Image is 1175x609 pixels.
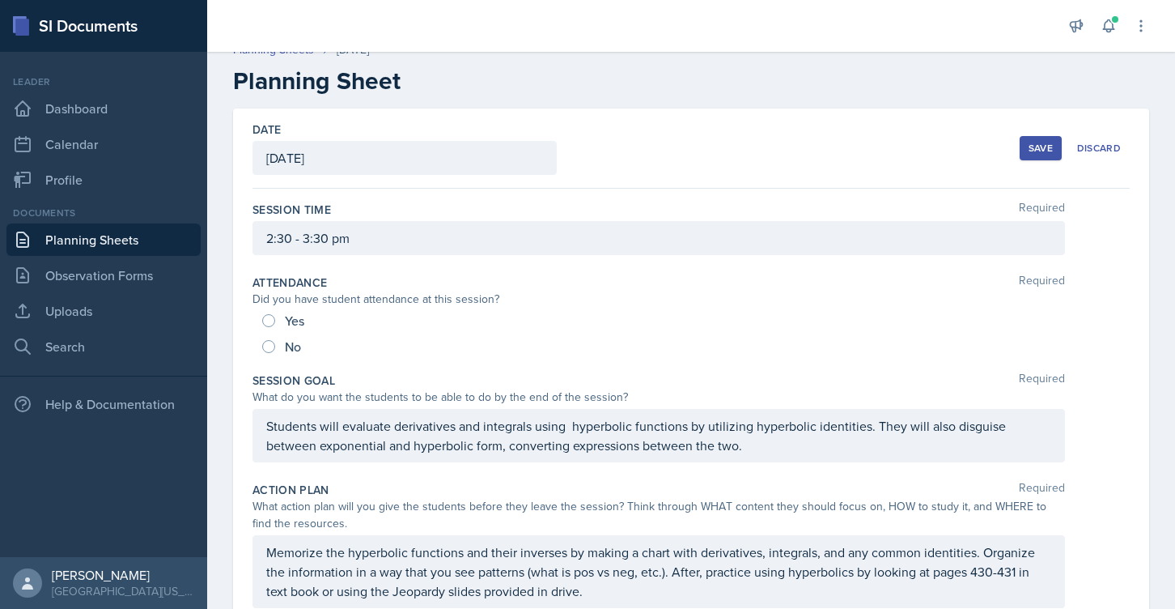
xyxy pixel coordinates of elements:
label: Action Plan [252,482,329,498]
a: Dashboard [6,92,201,125]
a: Observation Forms [6,259,201,292]
a: Uploads [6,295,201,327]
a: Planning Sheets [6,224,201,256]
label: Session Time [252,202,331,218]
div: [GEOGRAPHIC_DATA][US_STATE] in [GEOGRAPHIC_DATA] [52,583,194,599]
div: Documents [6,206,201,220]
p: Students will evaluate derivatives and integrals using hyperbolic functions by utilizing hyperbol... [266,416,1051,455]
button: Save [1020,136,1062,160]
span: Required [1019,202,1065,218]
div: Did you have student attendance at this session? [252,291,1065,308]
a: Calendar [6,128,201,160]
div: Save [1029,142,1053,155]
span: Yes [285,313,304,329]
div: What do you want the students to be able to do by the end of the session? [252,389,1065,406]
div: Discard [1077,142,1121,155]
span: No [285,339,301,355]
div: What action plan will you give the students before they leave the session? Think through WHAT con... [252,498,1065,532]
p: 2:30 - 3:30 pm [266,228,1051,248]
a: Profile [6,164,201,196]
a: Search [6,330,201,363]
label: Session Goal [252,373,335,389]
label: Date [252,121,281,138]
h2: Planning Sheet [233,66,1149,96]
span: Required [1019,482,1065,498]
span: Required [1019,275,1065,291]
div: [PERSON_NAME] [52,567,194,583]
button: Discard [1068,136,1130,160]
p: Memorize the hyperbolic functions and their inverses by making a chart with derivatives, integral... [266,543,1051,601]
div: Leader [6,75,201,89]
label: Attendance [252,275,328,291]
span: Required [1019,373,1065,389]
div: Help & Documentation [6,388,201,420]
